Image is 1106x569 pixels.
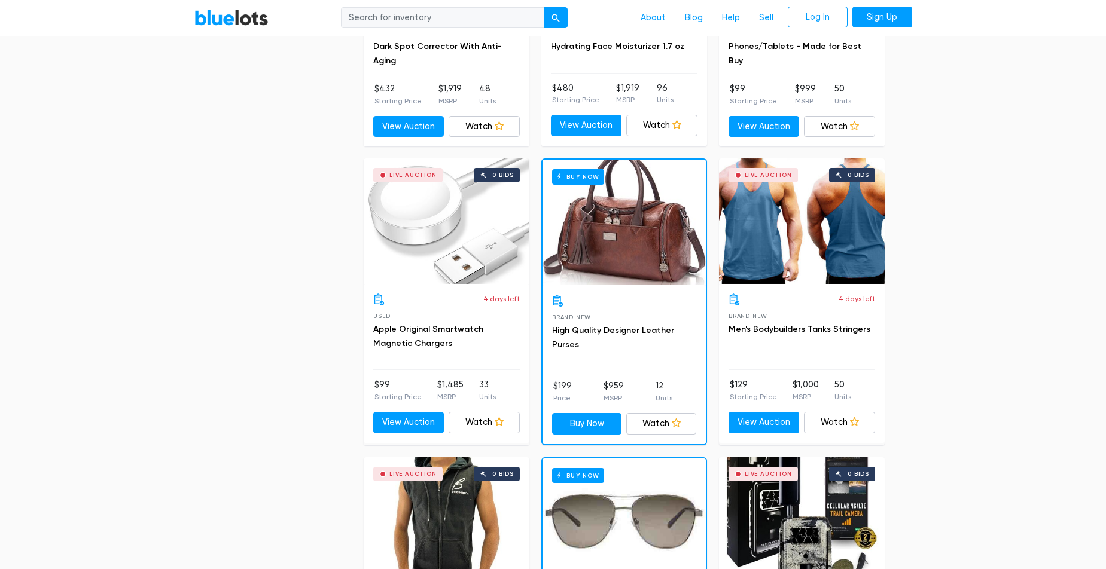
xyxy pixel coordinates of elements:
a: Log In [788,7,848,28]
p: MSRP [793,391,819,402]
p: MSRP [616,94,639,105]
li: 96 [657,82,674,106]
a: High Quality Designer Leather Purses [552,325,674,350]
a: Sell [749,7,783,29]
a: Watch [804,412,875,433]
div: 0 bids [492,172,514,178]
a: Watch [626,413,696,435]
a: Watch [449,412,520,433]
span: Brand New [729,313,767,319]
div: Live Auction [389,471,437,477]
a: Sign Up [852,7,912,28]
a: View Auction [551,115,622,136]
a: Watch [449,116,520,137]
a: View Auction [729,116,800,137]
a: La Roche-Posay Mela B3 Serum, Dark Spot Corrector With Anti-Aging [373,27,505,66]
li: 33 [479,378,496,402]
li: $129 [730,378,777,402]
a: Buy Now [543,160,706,285]
a: Watch [804,116,875,137]
p: Units [834,96,851,106]
p: Starting Price [552,94,599,105]
p: Units [834,391,851,402]
p: Price [553,393,572,403]
p: Units [657,94,674,105]
li: 12 [656,380,672,403]
a: View Auction [729,412,800,433]
li: 50 [834,82,851,106]
p: Units [479,391,496,402]
a: View Auction [373,116,444,137]
li: $1,485 [437,378,464,402]
li: $99 [730,82,777,106]
div: 0 bids [848,172,869,178]
li: 50 [834,378,851,402]
p: MSRP [604,393,624,403]
p: MSRP [795,96,816,106]
li: $432 [374,82,422,106]
li: $1,919 [616,82,639,106]
li: $1,919 [438,82,462,106]
p: MSRP [438,96,462,106]
span: Used [373,313,391,319]
p: 4 days left [839,293,875,304]
li: $959 [604,380,624,403]
a: Apple Original Smartwatch Magnetic Chargers [373,324,483,348]
li: $480 [552,82,599,106]
div: Live Auction [745,471,792,477]
a: BlueLots [194,9,269,26]
div: Live Auction [389,172,437,178]
a: Men's Bodybuilders Tanks Stringers [729,324,870,334]
p: Starting Price [730,391,777,402]
a: Live Auction 0 bids [719,158,885,284]
a: Watch [626,115,697,136]
span: Brand New [552,314,591,320]
h6: Buy Now [552,468,604,483]
li: $999 [795,82,816,106]
a: Buy Now [552,413,622,435]
a: Live Auction 0 bids [364,158,529,284]
a: PopSockets PopGrip & Stand for Phones/Tablets - Made for Best Buy [729,27,863,66]
li: $1,000 [793,378,819,402]
li: $99 [374,378,422,402]
a: Help [712,7,749,29]
li: $199 [553,380,572,403]
a: About [631,7,675,29]
div: 0 bids [848,471,869,477]
p: MSRP [437,391,464,402]
p: Starting Price [730,96,777,106]
li: 48 [479,82,496,106]
h6: Buy Now [552,169,604,184]
a: Blog [675,7,712,29]
input: Search for inventory [341,7,544,29]
p: Units [479,96,496,106]
p: Starting Price [374,96,422,106]
p: 4 days left [483,293,520,304]
p: Starting Price [374,391,422,402]
div: Live Auction [745,172,792,178]
div: 0 bids [492,471,514,477]
a: View Auction [373,412,444,433]
p: Units [656,393,672,403]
